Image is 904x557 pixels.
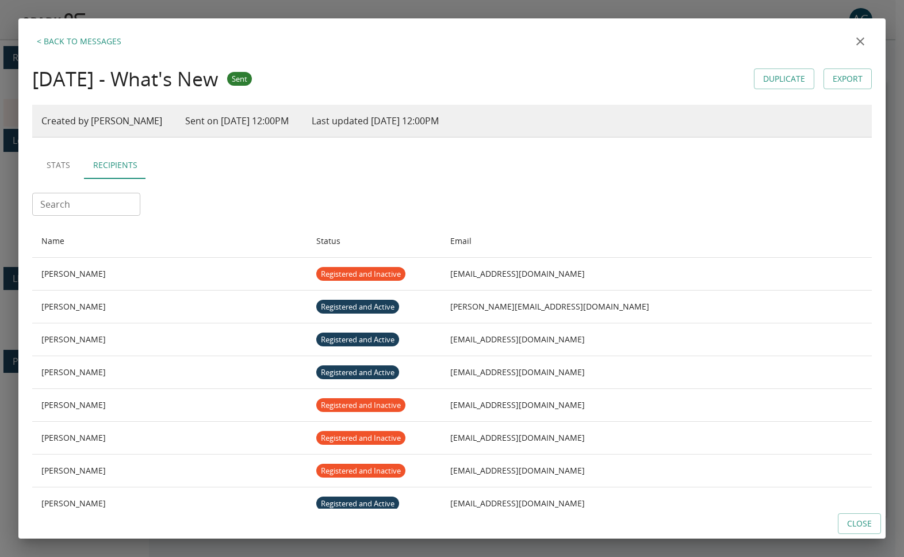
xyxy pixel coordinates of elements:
[441,487,872,520] td: [EMAIL_ADDRESS][DOMAIN_NAME]
[32,151,84,179] button: Stats
[316,302,399,312] span: Registered and Active
[441,225,872,258] th: Email
[32,290,307,323] th: [PERSON_NAME]
[41,114,162,128] p: Created by [PERSON_NAME]
[84,151,147,179] button: Recipients
[32,356,307,388] th: [PERSON_NAME]
[316,400,405,411] span: Registered and Inactive
[823,68,872,90] a: Export
[316,334,399,345] span: Registered and Active
[316,466,405,476] span: Registered and Inactive
[32,323,307,356] th: [PERSON_NAME]
[32,421,307,454] th: [PERSON_NAME]
[312,114,439,128] p: Last updated [DATE] 12:00PM
[441,421,872,454] td: [EMAIL_ADDRESS][DOMAIN_NAME]
[32,225,307,258] th: Name
[316,367,399,378] span: Registered and Active
[32,487,307,520] th: [PERSON_NAME]
[307,225,441,258] th: Status
[32,257,307,290] th: [PERSON_NAME]
[185,114,289,128] p: Sent on [DATE] 12:00PM
[227,74,252,84] span: Sent
[441,323,872,356] td: [EMAIL_ADDRESS][DOMAIN_NAME]
[32,30,126,53] button: Back to Messages
[32,454,307,487] th: [PERSON_NAME]
[316,498,399,509] span: Registered and Active
[441,257,872,290] td: [EMAIL_ADDRESS][DOMAIN_NAME]
[849,30,872,53] button: close
[441,356,872,388] td: [EMAIL_ADDRESS][DOMAIN_NAME]
[754,68,814,90] button: Duplicate
[32,388,307,421] th: [PERSON_NAME]
[32,67,218,91] h4: [DATE] - What's New
[316,269,405,280] span: Registered and Inactive
[32,151,872,179] div: Active Tab
[441,290,872,323] td: [PERSON_NAME][EMAIL_ADDRESS][DOMAIN_NAME]
[838,513,881,535] button: Close
[441,454,872,487] td: [EMAIL_ADDRESS][DOMAIN_NAME]
[316,433,405,444] span: Registered and Inactive
[441,388,872,421] td: [EMAIL_ADDRESS][DOMAIN_NAME]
